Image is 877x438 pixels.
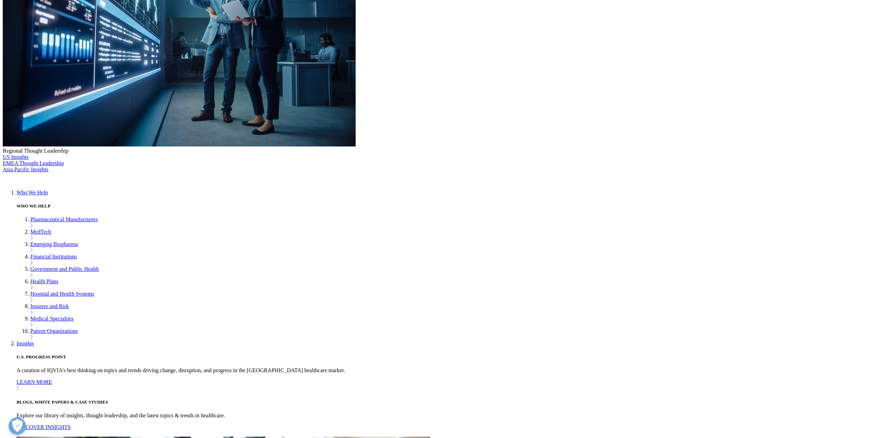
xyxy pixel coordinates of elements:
[3,154,29,160] a: US Insights
[30,278,58,284] a: Health Plans
[17,412,874,419] p: Explore our library of insights, thought leadership, and the latest topics & trends in healthcare.
[3,166,48,172] a: Asia Pacific Insights
[17,190,48,195] a: Who We Help
[17,340,34,346] a: Insights
[30,241,78,247] a: Emerging Biopharma
[17,203,874,209] h5: WHO WE HELP
[30,316,74,322] a: Medical Specialties
[3,148,874,154] div: Regional Thought Leadership
[3,160,64,166] a: EMEA Thought Leadership
[9,417,26,435] button: Open Preferences
[17,367,874,374] p: A curation of IQVIA's best thinking on topics and trends driving change, disruption, and progress...
[17,424,874,437] a: DISCOVER INSIGHTS
[17,379,874,391] a: LEARN MORE
[17,354,874,360] h5: U.S. PROGRESS POINT
[17,399,874,405] h5: BLOGS, WHITE PAPERS & CASE STUDIES
[30,291,94,297] a: Hospital and Health Systems
[30,328,78,334] a: Patient Organizations
[30,266,99,272] a: Government and Public Health
[30,216,98,222] a: Pharmaceutical Manufacturers
[3,173,58,183] img: IQVIA Healthcare Information Technology and Pharma Clinical Research Company
[30,254,77,259] a: Financial Institutions
[30,229,51,235] a: MedTech
[30,303,69,309] a: Insurers and Risk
